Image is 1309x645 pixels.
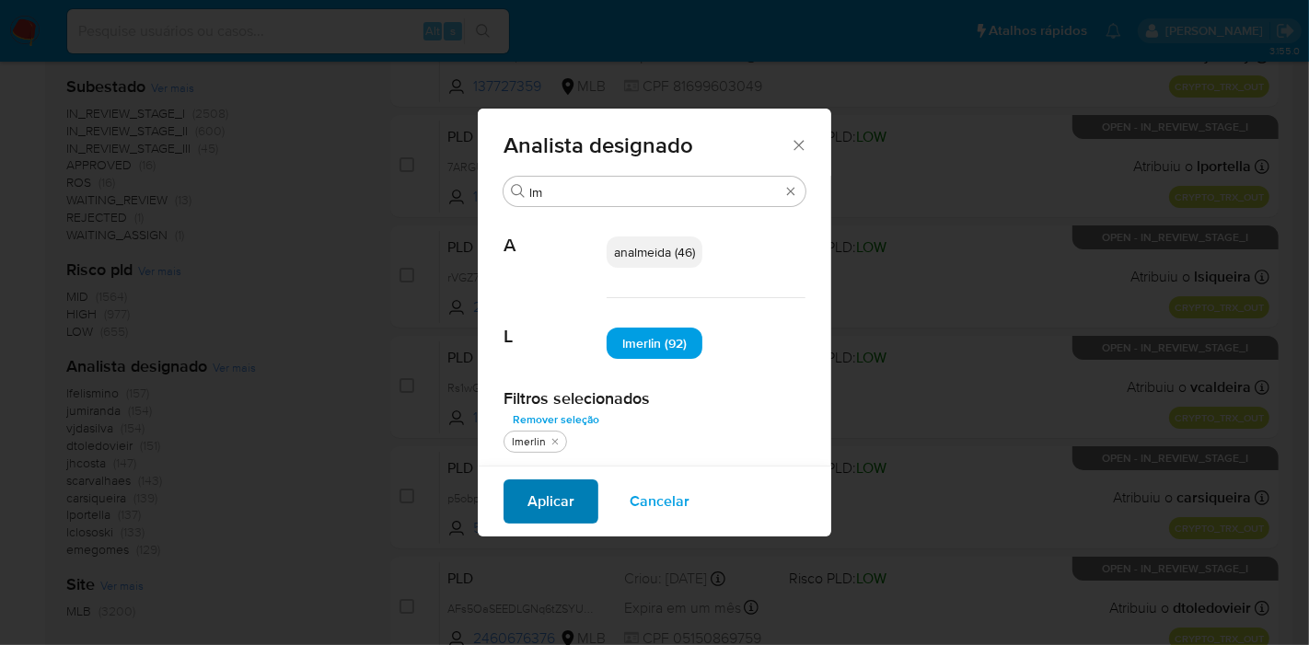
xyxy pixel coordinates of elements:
span: A [504,207,607,257]
span: Remover seleção [513,410,599,429]
span: lmerlin (92) [622,334,687,352]
button: Aplicar [504,479,598,524]
span: Aplicar [527,481,574,522]
div: lmerlin (92) [607,328,702,359]
div: lmerlin [508,434,550,450]
span: Analista designado [504,134,790,156]
div: analmeida (46) [607,236,702,268]
button: Remover seleção [504,409,608,431]
button: Apagar busca [783,184,798,199]
button: Procurar [511,184,526,199]
input: Filtro de pesquisa [529,184,780,201]
button: Cancelar [606,479,713,524]
button: tirar lmerlin [548,434,562,449]
span: L [504,298,607,348]
h2: Filtros selecionados [504,388,805,409]
span: Cancelar [630,481,689,522]
button: Fechar [790,136,806,153]
span: analmeida (46) [614,243,695,261]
